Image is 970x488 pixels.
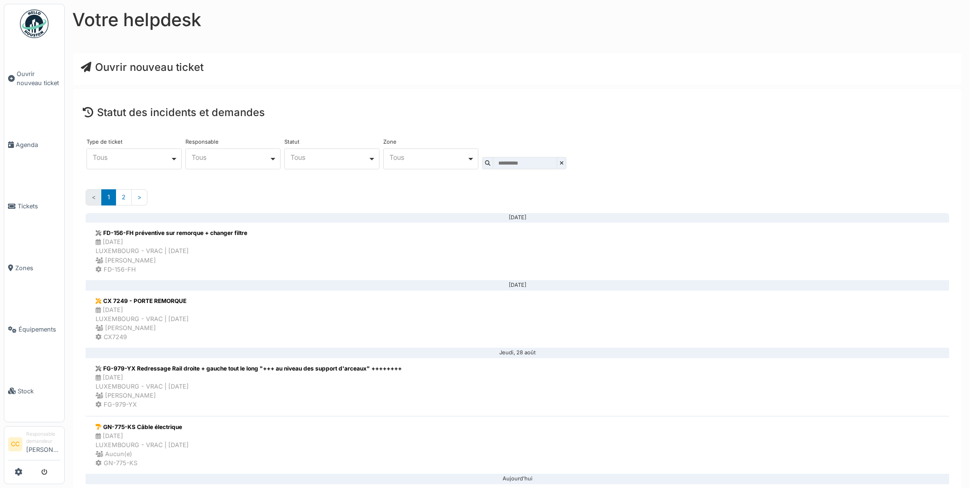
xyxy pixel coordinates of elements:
a: Tickets [4,176,64,237]
label: Zone [383,139,397,145]
a: 1 [101,189,116,205]
a: Ouvrir nouveau ticket [4,43,64,114]
div: FG-979-YX Redressage Rail droite + gauche tout le long "+++ au niveau des support d'arceaux" ++++... [96,364,402,373]
a: Suivant [131,189,147,205]
div: [DATE] LUXEMBOURG - VRAC | [DATE] [PERSON_NAME] [96,305,189,333]
a: CC Responsable demandeur[PERSON_NAME] [8,430,60,460]
div: Tous [192,155,269,160]
img: Badge_color-CXgf-gQk.svg [20,10,48,38]
span: Agenda [16,140,60,149]
a: GN-775-KS Câble électrique [DATE]LUXEMBOURG - VRAC | [DATE] Aucun(e) GN-775-KS [86,416,949,475]
div: Tous [291,155,368,160]
span: Ouvrir nouveau ticket [17,69,60,88]
div: FD-156-FH [96,265,247,274]
a: Équipements [4,299,64,360]
div: GN-775-KS [96,459,189,468]
div: [DATE] [93,285,941,286]
a: Ouvrir nouveau ticket [81,61,204,73]
span: Stock [18,387,60,396]
a: 2 [116,189,132,205]
div: Aujourd'hui [93,478,941,479]
div: Jeudi, 28 août [93,352,941,353]
a: Agenda [4,114,64,176]
label: Statut [284,139,300,145]
div: FD-156-FH préventive sur remorque + changer filtre [96,229,247,237]
a: FD-156-FH préventive sur remorque + changer filtre [DATE]LUXEMBOURG - VRAC | [DATE] [PERSON_NAME]... [86,222,949,281]
div: [DATE] LUXEMBOURG - VRAC | [DATE] [PERSON_NAME] [96,373,402,400]
div: [DATE] [93,217,941,218]
div: [DATE] LUXEMBOURG - VRAC | [DATE] Aucun(e) [96,431,189,459]
li: CC [8,437,22,451]
div: CX 7249 - PORTE REMORQUE [96,297,189,305]
div: CX7249 [96,332,189,342]
a: Zones [4,237,64,299]
span: Tickets [18,202,60,211]
div: FG-979-YX [96,400,402,409]
div: [DATE] LUXEMBOURG - VRAC | [DATE] [PERSON_NAME] [96,237,247,265]
span: Zones [15,264,60,273]
div: Tous [93,155,170,160]
h4: Statut des incidents et demandes [83,106,952,118]
nav: Pages [86,189,949,213]
span: Équipements [19,325,60,334]
a: Stock [4,360,64,421]
a: CX 7249 - PORTE REMORQUE [DATE]LUXEMBOURG - VRAC | [DATE] [PERSON_NAME] CX7249 [86,290,949,349]
label: Responsable [185,139,219,145]
div: Tous [389,155,467,160]
label: Type de ticket [87,139,123,145]
a: FG-979-YX Redressage Rail droite + gauche tout le long "+++ au niveau des support d'arceaux" ++++... [86,358,949,416]
li: [PERSON_NAME] [26,430,60,458]
div: GN-775-KS Câble électrique [96,423,189,431]
div: Responsable demandeur [26,430,60,445]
